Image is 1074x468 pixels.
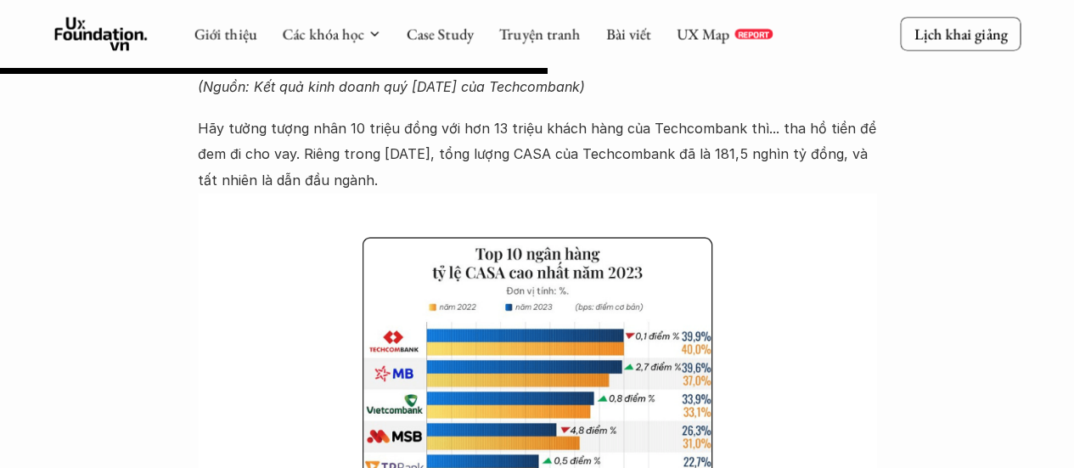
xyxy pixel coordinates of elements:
a: Case Study [406,24,473,43]
a: Các khóa học [282,24,363,43]
p: REPORT [737,29,768,39]
a: Truyện tranh [498,24,580,43]
p: Lịch khai giảng [914,24,1007,43]
a: Bài viết [605,24,650,43]
a: UX Map [676,24,729,43]
a: Lịch khai giảng [900,17,1021,50]
p: Hãy tưởng tượng nhân 10 triệu đồng với hơn 13 triệu khách hàng của Techcombank thì... tha hồ tiền... [198,116,877,193]
em: (Nguồn: Kết quả kinh doanh quý [DATE] của Techcombank) [198,78,585,95]
a: REPORT [734,29,772,39]
a: Giới thiệu [194,24,256,43]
